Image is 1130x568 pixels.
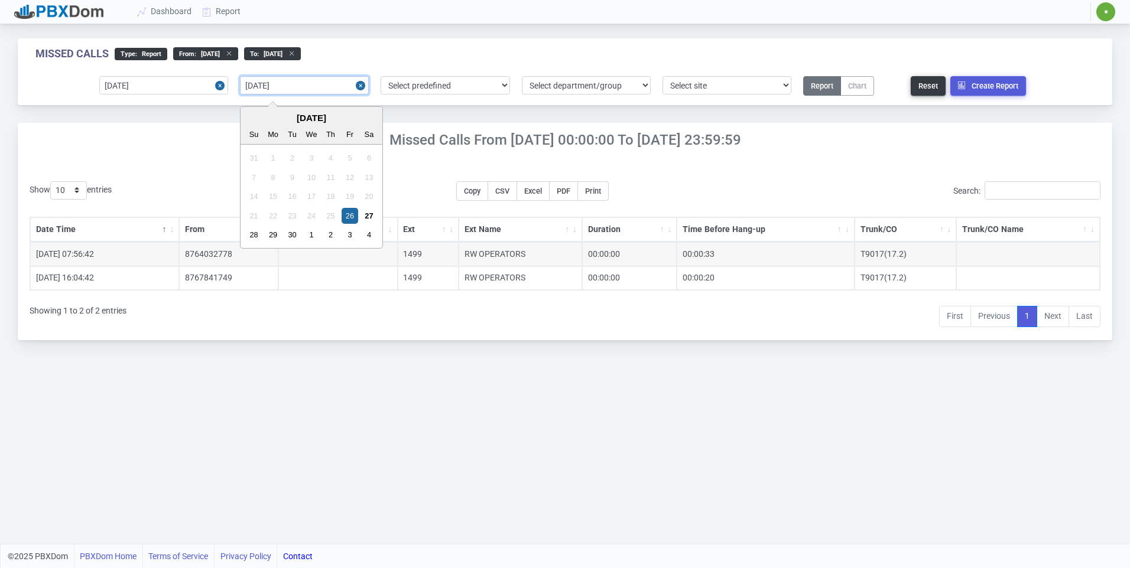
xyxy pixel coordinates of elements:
td: RW OPERATORS [459,266,582,290]
button: Excel [517,181,550,201]
div: Not available Friday, September 5th, 2025 [342,150,358,166]
div: Not available Wednesday, September 24th, 2025 [303,208,319,224]
th: Trunk/CO Name: activate to sort column ascending [956,217,1100,242]
select: Showentries [50,181,87,200]
a: 1 [1017,306,1037,327]
td: [DATE] 07:56:42 [30,242,179,266]
div: Not available Wednesday, September 10th, 2025 [303,169,319,185]
div: Not available Thursday, September 25th, 2025 [323,208,339,224]
div: Missed Calls [35,47,109,60]
div: Not available Friday, September 19th, 2025 [342,188,358,204]
div: Not available Tuesday, September 2nd, 2025 [284,150,300,166]
div: Not available Thursday, September 18th, 2025 [323,188,339,204]
div: Th [323,126,339,142]
td: 8767841749 [179,266,278,290]
div: Choose Saturday, October 4th, 2025 [361,227,377,243]
td: RW OPERATORS [459,242,582,266]
label: Search: [953,181,1100,200]
input: End date [240,76,369,94]
div: to : [244,47,301,60]
button: PDF [549,181,578,201]
span: ✷ [1103,8,1109,15]
div: Not available Sunday, September 7th, 2025 [246,169,262,185]
a: PBXDom Home [80,544,137,568]
span: Report [137,50,161,58]
td: 1499 [398,242,459,266]
span: Print [585,187,601,195]
th: Date Time: activate to sort column descending [30,217,179,242]
div: Choose Friday, October 3rd, 2025 [342,227,358,243]
input: Search: [985,181,1100,200]
div: Choose Thursday, October 2nd, 2025 [323,227,339,243]
th: Trunk/CO: activate to sort column ascending [855,217,957,242]
div: Not available Wednesday, September 17th, 2025 [303,188,319,204]
button: Print [577,181,609,201]
div: ©2025 PBXDom [8,544,313,568]
div: [DATE] [241,112,382,125]
div: Tu [284,126,300,142]
td: 00:00:20 [677,266,854,290]
button: Create Report [950,76,1026,96]
div: Not available Sunday, August 31st, 2025 [246,150,262,166]
td: 8764032778 [179,242,278,266]
a: Privacy Policy [220,544,271,568]
div: Choose Sunday, September 28th, 2025 [246,227,262,243]
div: From : [173,47,238,60]
div: Choose Wednesday, October 1st, 2025 [303,227,319,243]
div: Not available Sunday, September 21st, 2025 [246,208,262,224]
div: We [303,126,319,142]
button: Reset [911,76,946,96]
div: Not available Monday, September 22nd, 2025 [265,208,281,224]
div: month 2025-09 [244,149,378,244]
td: 1499 [398,266,459,290]
button: Close [215,76,228,94]
a: Contact [283,544,313,568]
div: type : [115,48,167,60]
td: T9017(17.2) [855,266,957,290]
div: Choose Friday, September 26th, 2025 [342,208,358,224]
td: 00:00:00 [582,242,677,266]
th: From: activate to sort column ascending [179,217,278,242]
span: Copy [464,187,480,195]
label: Show entries [30,181,112,200]
div: Not available Sunday, September 14th, 2025 [246,188,262,204]
div: Not available Thursday, September 11th, 2025 [323,169,339,185]
td: 00:00:00 [582,266,677,290]
div: Not available Saturday, September 6th, 2025 [361,150,377,166]
div: Showing 1 to 2 of 2 entries [30,298,126,328]
div: Not available Thursday, September 4th, 2025 [323,150,339,166]
td: T9017(17.2) [855,242,957,266]
span: CSV [495,187,509,195]
div: Choose Monday, September 29th, 2025 [265,227,281,243]
div: Not available Monday, September 15th, 2025 [265,188,281,204]
div: Fr [342,126,358,142]
div: Su [246,126,262,142]
div: Not available Tuesday, September 23rd, 2025 [284,208,300,224]
td: [DATE] 16:04:42 [30,266,179,290]
th: Duration: activate to sort column ascending [582,217,677,242]
a: Dashboard [132,1,197,22]
button: Report [803,76,841,96]
div: Not available Wednesday, September 3rd, 2025 [303,150,319,166]
th: Ext: activate to sort column ascending [398,217,459,242]
th: Time Before Hang-up: activate to sort column ascending [677,217,854,242]
div: Not available Monday, September 8th, 2025 [265,169,281,185]
div: Not available Friday, September 12th, 2025 [342,169,358,185]
span: [DATE] [196,50,220,58]
button: Chart [840,76,874,96]
span: PDF [557,187,570,195]
a: Report [197,1,246,22]
h4: Missed Calls From [DATE] 00:00:00 to [DATE] 23:59:59 [18,132,1112,149]
div: Choose Tuesday, September 30th, 2025 [284,227,300,243]
div: Not available Saturday, September 13th, 2025 [361,169,377,185]
th: Ext Name: activate to sort column ascending [459,217,582,242]
button: Close [356,76,369,94]
a: Terms of Service [148,544,208,568]
span: [DATE] [259,50,282,58]
button: CSV [488,181,517,201]
span: Excel [524,187,542,195]
div: Choose Saturday, September 27th, 2025 [361,208,377,224]
div: Not available Saturday, September 20th, 2025 [361,188,377,204]
td: 00:00:33 [677,242,854,266]
div: Not available Tuesday, September 16th, 2025 [284,188,300,204]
